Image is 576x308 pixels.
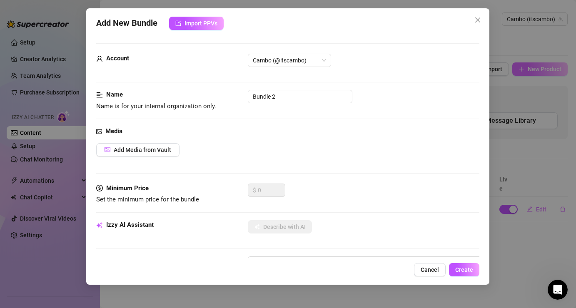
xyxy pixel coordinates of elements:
[96,127,102,137] span: picture
[248,220,312,233] button: Describe with AI
[421,266,439,273] span: Cancel
[105,127,122,135] strong: Media
[96,196,199,203] span: Set the minimum price for the bundle
[185,20,217,27] span: Import PPVs
[96,17,157,30] span: Add New Bundle
[175,20,181,26] span: import
[106,221,154,229] strong: Izzy AI Assistant
[548,280,568,300] iframe: Intercom live chat
[414,263,446,276] button: Cancel
[471,13,485,27] button: Close
[96,143,180,156] button: Add Media from Vault
[106,91,123,98] strong: Name
[96,256,103,266] span: align-left
[253,54,326,67] span: Cambo (@itscambo)
[449,263,480,276] button: Create
[96,102,216,110] span: Name is for your internal organization only.
[169,17,224,30] button: Import PPVs
[96,184,103,194] span: dollar
[456,266,474,273] span: Create
[106,55,129,62] strong: Account
[106,184,149,192] strong: Minimum Price
[96,90,103,100] span: align-left
[106,257,138,265] strong: Description
[475,17,481,23] span: close
[471,17,485,23] span: Close
[105,147,110,152] span: picture
[96,54,103,64] span: user
[114,147,171,153] span: Add Media from Vault
[248,90,352,103] input: Enter a name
